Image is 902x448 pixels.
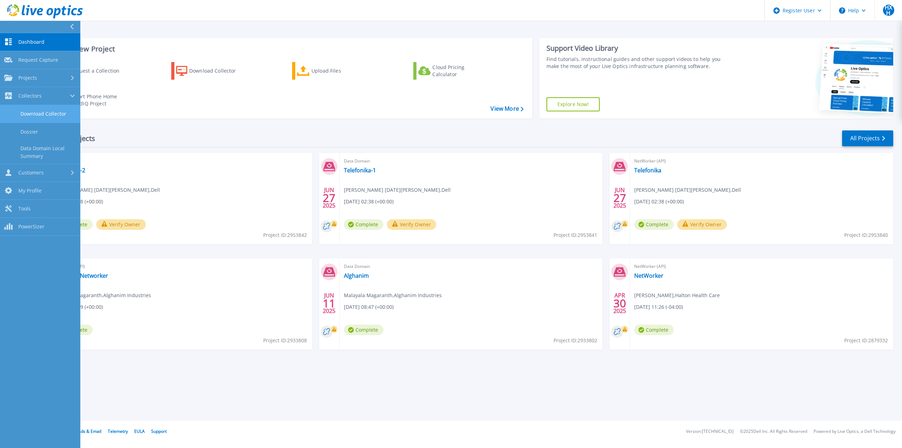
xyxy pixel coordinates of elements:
span: NetWorker (API) [634,263,889,270]
div: Upload Files [311,64,368,78]
span: Projects [18,75,37,81]
span: Project ID: 2953842 [263,231,307,239]
button: Verify Owner [677,219,727,230]
span: Complete [634,219,674,230]
span: [PERSON_NAME] [DATE][PERSON_NAME] , Dell [53,186,160,194]
div: Find tutorials, instructional guides and other support videos to help you make the most of your L... [546,56,729,70]
span: Complete [634,325,674,335]
a: Support [151,428,167,434]
a: Download Collector [171,62,250,80]
li: Powered by Live Optics, a Dell Technology [814,429,896,434]
span: [DATE] 02:38 (+00:00) [634,198,684,205]
a: Ads & Email [78,428,101,434]
a: Telefonika-1 [344,167,376,174]
span: Project ID: 2933802 [554,337,597,344]
span: Project ID: 2879332 [844,337,888,344]
div: Download Collector [189,64,246,78]
span: My Profile [18,188,42,194]
a: Alghanim [344,272,369,279]
span: NetWorker (API) [53,263,308,270]
span: 30 [613,300,626,306]
span: Request Capture [18,57,58,63]
span: Malayala Magaranth , Alghanim Industries [53,291,151,299]
a: Request a Collection [50,62,129,80]
span: Collectors [18,93,42,99]
span: NetWorker (API) [634,157,889,165]
span: HXH [883,5,894,16]
div: JUN 2025 [322,185,336,211]
div: Import Phone Home CloudIQ Project [69,93,124,107]
span: Dashboard [18,39,44,45]
a: Telemetry [108,428,128,434]
button: Verify Owner [387,219,437,230]
span: Data Domain [344,263,599,270]
span: Customers [18,170,44,176]
span: Tools [18,205,31,212]
a: Explore Now! [546,97,600,111]
span: Project ID: 2933808 [263,337,307,344]
span: Data Domain [344,157,599,165]
a: NetWorker [634,272,663,279]
div: JUN 2025 [613,185,626,211]
span: 11 [323,300,335,306]
span: 27 [323,195,335,201]
span: 27 [613,195,626,201]
span: Malayala Magaranth , Alghanim Industries [344,291,442,299]
span: [PERSON_NAME] [DATE][PERSON_NAME] , Dell [634,186,741,194]
span: [PERSON_NAME] , Halton Health Care [634,291,720,299]
div: JUN 2025 [322,290,336,316]
li: Version: [TECHNICAL_ID] [686,429,734,434]
a: Upload Files [292,62,371,80]
a: EULA [134,428,145,434]
button: Verify Owner [96,219,146,230]
span: Project ID: 2953840 [844,231,888,239]
a: All Projects [842,130,893,146]
span: Complete [344,219,383,230]
span: PowerSizer [18,223,44,230]
span: [DATE] 11:26 (-04:00) [634,303,683,311]
a: Cloud Pricing Calculator [413,62,492,80]
span: [DATE] 08:47 (+00:00) [344,303,394,311]
div: Cloud Pricing Calculator [432,64,489,78]
span: Project ID: 2953841 [554,231,597,239]
div: Request a Collection [70,64,126,78]
a: Alghanim-Networker [53,272,108,279]
div: Support Video Library [546,44,729,53]
span: Complete [344,325,383,335]
span: [PERSON_NAME] [DATE][PERSON_NAME] , Dell [344,186,451,194]
span: [DATE] 02:38 (+00:00) [344,198,394,205]
a: View More [490,105,523,112]
span: Data Domain [53,157,308,165]
div: APR 2025 [613,290,626,316]
h3: Start a New Project [50,45,523,53]
li: © 2025 Dell Inc. All Rights Reserved [740,429,807,434]
a: Telefonika [634,167,661,174]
